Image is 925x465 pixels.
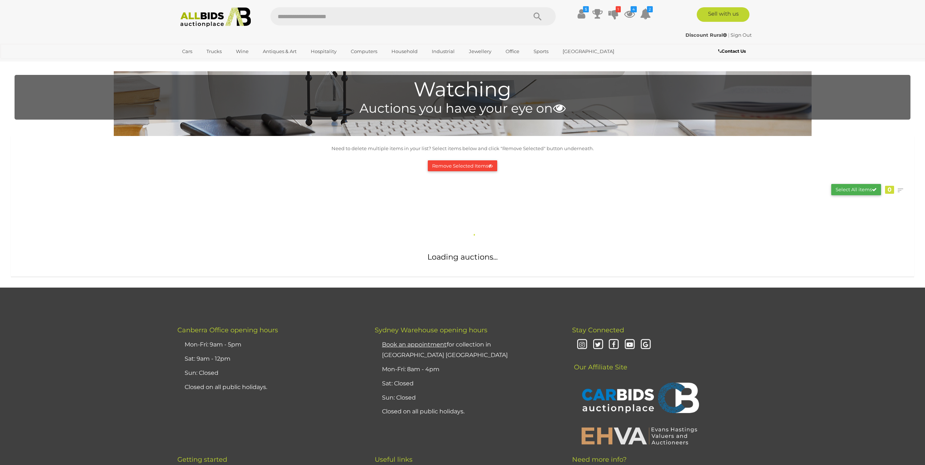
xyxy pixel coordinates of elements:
[728,32,729,38] span: |
[380,391,554,405] li: Sun: Closed
[558,45,619,57] a: [GEOGRAPHIC_DATA]
[177,45,197,57] a: Cars
[231,45,253,57] a: Wine
[375,456,413,464] span: Useful links
[640,7,651,20] a: 2
[631,6,637,12] i: 4
[380,377,554,391] li: Sat: Closed
[624,7,635,20] a: 4
[578,426,701,445] img: EHVA | Evans Hastings Valuers and Auctioneers
[607,338,620,351] i: Facebook
[202,45,226,57] a: Trucks
[576,7,587,20] a: $
[177,326,278,334] span: Canberra Office opening hours
[183,380,357,394] li: Closed on all public holidays.
[576,338,588,351] i: Instagram
[718,47,748,55] a: Contact Us
[501,45,524,57] a: Office
[616,6,621,12] i: 1
[382,341,447,348] u: Book an appointment
[176,7,255,27] img: Allbids.com.au
[258,45,301,57] a: Antiques & Art
[18,101,907,116] h4: Auctions you have your eye on
[731,32,752,38] a: Sign Out
[685,32,727,38] strong: Discount Rural
[831,184,881,195] button: Select All items
[428,160,497,172] button: Remove Selected Items
[15,144,910,153] p: Need to delete multiple items in your list? Select items below and click "Remove Selected" button...
[583,6,589,12] i: $
[380,362,554,377] li: Mon-Fri: 8am - 4pm
[685,32,728,38] a: Discount Rural
[427,45,459,57] a: Industrial
[183,338,357,352] li: Mon-Fri: 9am - 5pm
[18,79,907,101] h1: Watching
[718,48,746,54] b: Contact Us
[306,45,341,57] a: Hospitality
[177,456,227,464] span: Getting started
[592,338,604,351] i: Twitter
[697,7,749,22] a: Sell with us
[387,45,422,57] a: Household
[529,45,553,57] a: Sports
[382,341,508,358] a: Book an appointmentfor collection in [GEOGRAPHIC_DATA] [GEOGRAPHIC_DATA]
[346,45,382,57] a: Computers
[578,375,701,423] img: CARBIDS Auctionplace
[183,352,357,366] li: Sat: 9am - 12pm
[464,45,496,57] a: Jewellery
[572,352,627,371] span: Our Affiliate Site
[572,456,627,464] span: Need more info?
[608,7,619,20] a: 1
[183,366,357,380] li: Sun: Closed
[380,405,554,419] li: Closed on all public holidays.
[427,252,498,261] span: Loading auctions...
[639,338,652,351] i: Google
[647,6,653,12] i: 2
[519,7,556,25] button: Search
[375,326,487,334] span: Sydney Warehouse opening hours
[623,338,636,351] i: Youtube
[885,186,894,194] div: 0
[572,326,624,334] span: Stay Connected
